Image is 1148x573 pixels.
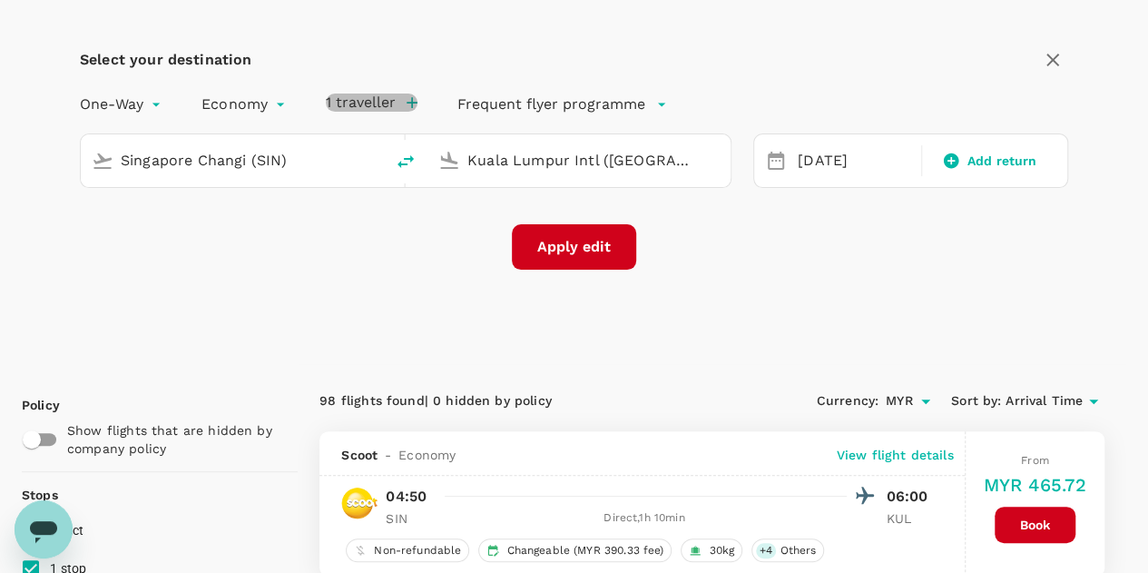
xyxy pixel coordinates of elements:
button: Frequent flyer programme [457,94,667,115]
img: TR [341,485,378,521]
span: 30kg [702,543,741,558]
button: Apply edit [512,224,636,270]
button: Open [718,158,721,162]
div: One-Way [80,90,165,119]
span: Others [772,543,823,558]
button: delete [384,140,427,183]
div: Non-refundable [346,538,469,562]
span: Arrival Time [1006,391,1083,411]
span: From [1021,454,1049,467]
div: Economy [201,90,289,119]
div: [DATE] [790,143,917,179]
button: Book [995,507,1075,543]
div: Direct , 1h 10min [442,509,846,528]
div: +4Others [751,538,824,562]
button: Open [913,389,938,414]
button: Open [371,158,375,162]
span: Add return [967,152,1037,170]
p: Policy [22,396,38,414]
span: + 4 [756,543,776,558]
span: Sort by : [951,391,1001,411]
span: - [378,446,398,464]
div: 30kg [681,538,742,562]
p: 04:50 [386,486,427,508]
iframe: Button to launch messaging window [15,500,73,558]
strong: Stops [22,488,58,502]
input: Going to [467,146,692,174]
span: Non-refundable [367,543,468,558]
div: Select your destination [80,47,251,73]
p: 06:00 [887,486,932,508]
p: KUL [887,509,932,528]
span: Economy [398,446,456,464]
div: 98 flights found | 0 hidden by policy [319,391,711,411]
input: Depart from [121,146,346,174]
p: View flight details [837,446,954,464]
div: Changeable (MYR 390.33 fee) [478,538,672,562]
span: Changeable (MYR 390.33 fee) [499,543,671,558]
p: Show flights that are hidden by company policy [67,421,286,458]
span: Currency : [817,391,878,411]
p: SIN [386,509,431,528]
h6: MYR 465.72 [984,470,1087,499]
p: Frequent flyer programme [457,94,645,115]
button: 1 traveller [326,94,417,112]
span: Scoot [341,446,378,464]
